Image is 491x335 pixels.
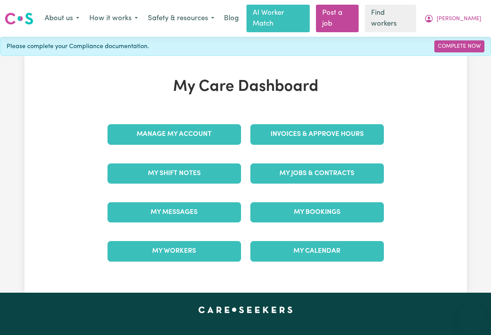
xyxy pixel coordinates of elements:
[250,124,384,144] a: Invoices & Approve Hours
[40,10,84,27] button: About us
[108,241,241,261] a: My Workers
[108,202,241,222] a: My Messages
[250,163,384,184] a: My Jobs & Contracts
[84,10,143,27] button: How it works
[250,241,384,261] a: My Calendar
[219,10,243,27] a: Blog
[434,40,484,52] a: Complete Now
[437,15,481,23] span: [PERSON_NAME]
[419,10,486,27] button: My Account
[108,163,241,184] a: My Shift Notes
[365,5,416,32] a: Find workers
[460,304,485,329] iframe: Button to launch messaging window
[5,12,33,26] img: Careseekers logo
[7,42,149,51] span: Please complete your Compliance documentation.
[198,307,293,313] a: Careseekers home page
[316,5,359,32] a: Post a job
[103,78,389,96] h1: My Care Dashboard
[246,5,310,32] a: AI Worker Match
[5,10,33,28] a: Careseekers logo
[250,202,384,222] a: My Bookings
[108,124,241,144] a: Manage My Account
[143,10,219,27] button: Safety & resources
